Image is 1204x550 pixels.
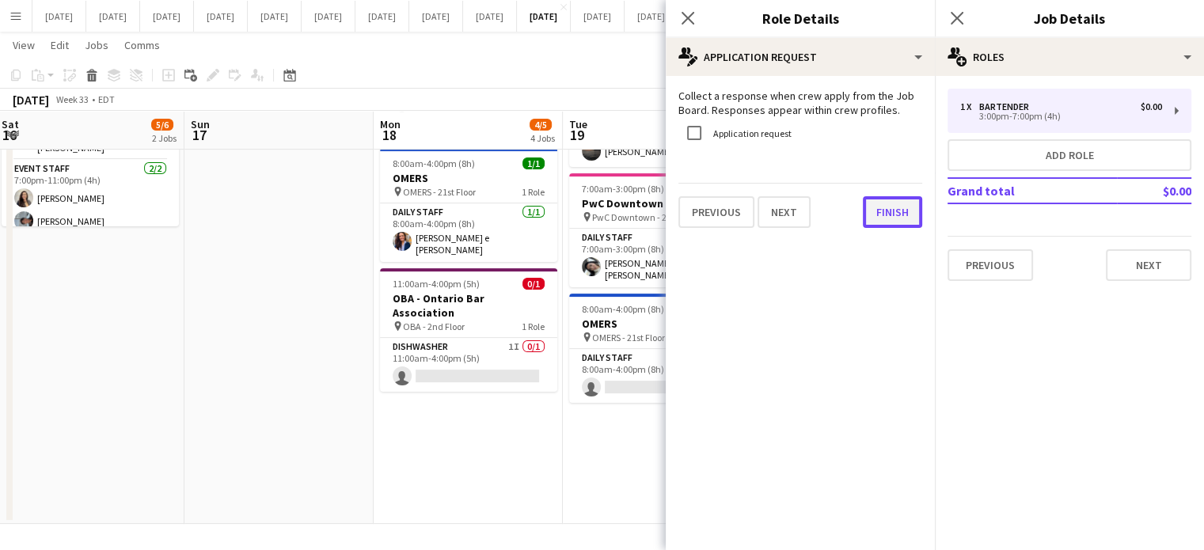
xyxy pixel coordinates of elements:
[948,249,1033,281] button: Previous
[522,321,545,332] span: 1 Role
[1106,249,1191,281] button: Next
[522,157,545,169] span: 1/1
[302,1,355,32] button: [DATE]
[393,278,480,290] span: 11:00am-4:00pm (5h)
[948,139,1191,171] button: Add role
[530,132,555,144] div: 4 Jobs
[380,203,557,262] app-card-role: Daily Staff1/18:00am-4:00pm (8h)[PERSON_NAME] e [PERSON_NAME]
[248,1,302,32] button: [DATE]
[863,196,922,228] button: Finish
[463,1,517,32] button: [DATE]
[582,183,664,195] span: 7:00am-3:00pm (8h)
[380,117,401,131] span: Mon
[191,117,210,131] span: Sun
[678,196,754,228] button: Previous
[140,1,194,32] button: [DATE]
[960,101,979,112] div: 1 x
[678,89,922,117] p: Collect a response when crew apply from the Job Board. Responses appear within crew profiles.
[44,35,75,55] a: Edit
[1117,178,1191,203] td: $0.00
[710,127,792,139] label: Application request
[1141,101,1162,112] div: $0.00
[569,196,746,211] h3: PwC Downtown
[152,132,177,144] div: 2 Jobs
[86,1,140,32] button: [DATE]
[409,1,463,32] button: [DATE]
[582,303,664,315] span: 8:00am-4:00pm (8h)
[188,126,210,144] span: 17
[569,117,587,131] span: Tue
[151,119,173,131] span: 5/6
[569,173,746,287] app-job-card: 7:00am-3:00pm (8h)1/1PwC Downtown PwC Downtown - 25th Floor1 RoleDaily Staff1/17:00am-3:00pm (8h)...
[51,38,69,52] span: Edit
[625,1,678,32] button: [DATE]
[6,35,41,55] a: View
[592,211,701,223] span: PwC Downtown - 25th Floor
[124,38,160,52] span: Comms
[380,291,557,320] h3: OBA - Ontario Bar Association
[935,38,1204,76] div: Roles
[569,317,746,331] h3: OMERS
[758,196,811,228] button: Next
[118,35,166,55] a: Comms
[52,93,92,105] span: Week 33
[522,278,545,290] span: 0/1
[666,8,935,28] h3: Role Details
[960,112,1162,120] div: 3:00pm-7:00pm (4h)
[2,160,179,237] app-card-role: Event Staff2/27:00pm-11:00pm (4h)[PERSON_NAME][PERSON_NAME]
[194,1,248,32] button: [DATE]
[569,294,746,403] app-job-card: 8:00am-4:00pm (8h)0/1OMERS OMERS - 21st Floor1 RoleDaily Staff0/18:00am-4:00pm (8h)
[935,8,1204,28] h3: Job Details
[13,92,49,108] div: [DATE]
[666,38,935,76] div: Application Request
[85,38,108,52] span: Jobs
[403,186,476,198] span: OMERS - 21st Floor
[571,1,625,32] button: [DATE]
[380,268,557,392] app-job-card: 11:00am-4:00pm (5h)0/1OBA - Ontario Bar Association OBA - 2nd Floor1 RoleDishwasher1I0/111:00am-4...
[378,126,401,144] span: 18
[355,1,409,32] button: [DATE]
[78,35,115,55] a: Jobs
[530,119,552,131] span: 4/5
[32,1,86,32] button: [DATE]
[569,349,746,403] app-card-role: Daily Staff0/18:00am-4:00pm (8h)
[380,171,557,185] h3: OMERS
[393,157,475,169] span: 8:00am-4:00pm (8h)
[569,229,746,287] app-card-role: Daily Staff1/17:00am-3:00pm (8h)[PERSON_NAME] [PERSON_NAME]
[948,178,1117,203] td: Grand total
[380,148,557,262] app-job-card: 8:00am-4:00pm (8h)1/1OMERS OMERS - 21st Floor1 RoleDaily Staff1/18:00am-4:00pm (8h)[PERSON_NAME] ...
[13,38,35,52] span: View
[380,338,557,392] app-card-role: Dishwasher1I0/111:00am-4:00pm (5h)
[2,117,19,131] span: Sat
[403,321,465,332] span: OBA - 2nd Floor
[517,1,571,32] button: [DATE]
[522,186,545,198] span: 1 Role
[592,332,665,343] span: OMERS - 21st Floor
[98,93,115,105] div: EDT
[567,126,587,144] span: 19
[979,101,1035,112] div: Bartender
